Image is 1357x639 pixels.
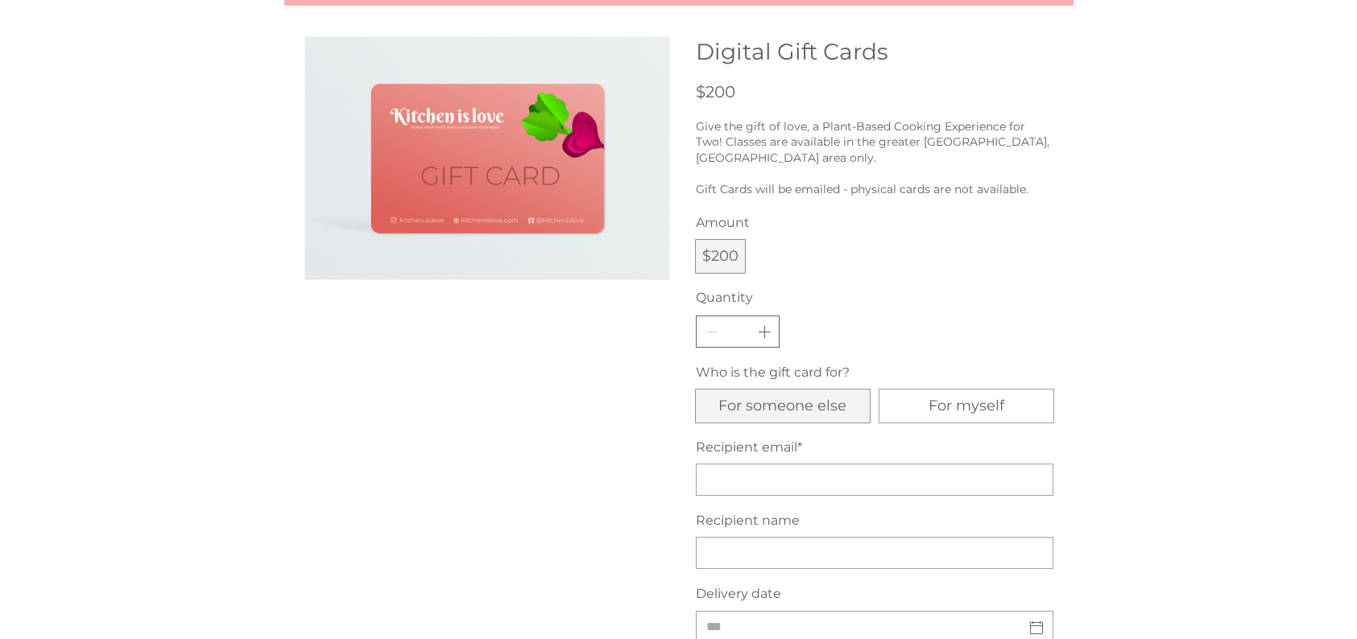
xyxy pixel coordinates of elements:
label: Recipient name [696,512,800,530]
legend: Quantity [696,289,753,307]
p: $200 [696,80,1053,103]
input: Quantity [721,323,755,340]
label: Delivery date [696,586,781,601]
span: Give the gift of love, a Plant-Based Cooking Experience for Two! Classes are available in the gre... [696,119,1049,196]
button: Decrease quantity [701,316,721,347]
button: Increase quantity [755,316,774,347]
div: $200 [702,246,738,266]
label: Recipient email [696,439,802,456]
span: For myself [929,396,1004,416]
legend: Amount [696,214,750,232]
h1: Digital Gift Cards [696,36,1053,68]
legend: Who is the gift card for? [696,364,850,381]
span: For someone else [718,396,846,416]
